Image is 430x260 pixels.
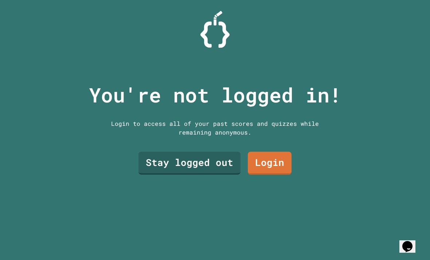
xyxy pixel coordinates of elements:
[138,152,241,175] a: Stay logged out
[89,80,341,110] p: You're not logged in!
[200,11,230,48] img: Logo.svg
[248,152,292,175] a: Login
[399,231,423,253] iframe: chat widget
[106,119,324,137] div: Login to access all of your past scores and quizzes while remaining anonymous.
